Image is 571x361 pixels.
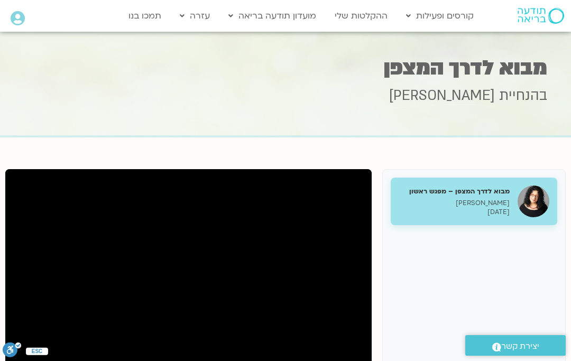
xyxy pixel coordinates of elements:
[518,186,549,217] img: מבוא לדרך המצפן – מפגש ראשון
[399,199,510,208] p: [PERSON_NAME]
[518,8,564,24] img: תודעה בריאה
[223,6,321,26] a: מועדון תודעה בריאה
[329,6,393,26] a: ההקלטות שלי
[174,6,215,26] a: עזרה
[123,6,167,26] a: תמכו בנו
[399,208,510,217] p: [DATE]
[401,6,479,26] a: קורסים ופעילות
[399,187,510,196] h5: מבוא לדרך המצפן – מפגש ראשון
[499,86,547,105] span: בהנחיית
[465,335,566,356] a: יצירת קשר
[501,339,539,354] span: יצירת קשר
[24,58,547,78] h1: מבוא לדרך המצפן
